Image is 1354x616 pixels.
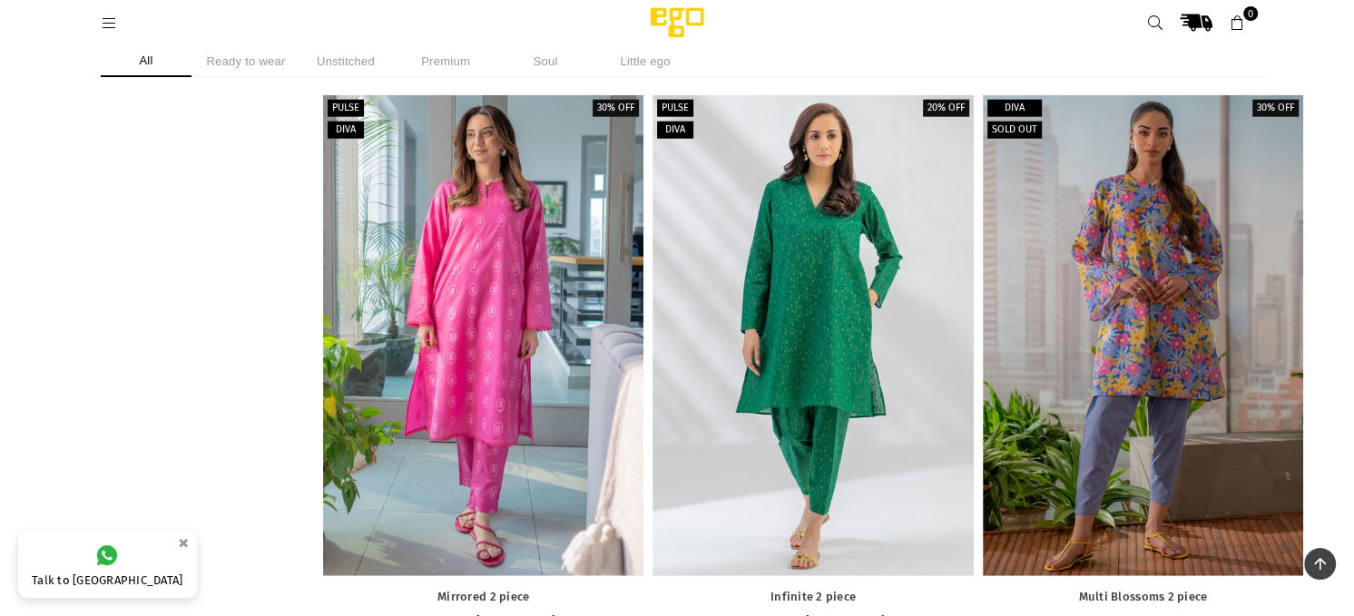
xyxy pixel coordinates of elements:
[172,528,194,558] button: ×
[923,100,969,117] label: 20% off
[323,95,643,576] a: Mirrored 2 piece
[300,45,391,77] li: Unstitched
[600,5,754,41] img: Ego
[18,531,197,598] a: Talk to [GEOGRAPHIC_DATA]
[101,45,191,77] li: All
[992,590,1294,605] a: Multi Blossoms 2 piece
[657,100,693,117] label: PULSE
[328,122,364,139] label: Diva
[93,15,125,29] a: Menu
[593,100,639,117] label: 30% off
[987,100,1042,117] label: Diva
[983,95,1303,576] a: Multi Blossoms 2 piece
[1243,6,1258,21] span: 0
[1252,100,1299,117] label: 30% off
[201,45,291,77] li: Ready to wear
[652,95,973,576] a: Infinite 2 piece
[600,45,691,77] li: Little ego
[657,122,693,139] label: Diva
[1221,6,1253,39] a: 0
[500,45,591,77] li: Soul
[400,45,491,77] li: Premium
[992,123,1037,135] span: Sold out
[1139,6,1172,39] a: Search
[328,100,364,117] label: PULSE
[662,590,964,605] a: Infinite 2 piece
[332,590,634,605] a: Mirrored 2 piece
